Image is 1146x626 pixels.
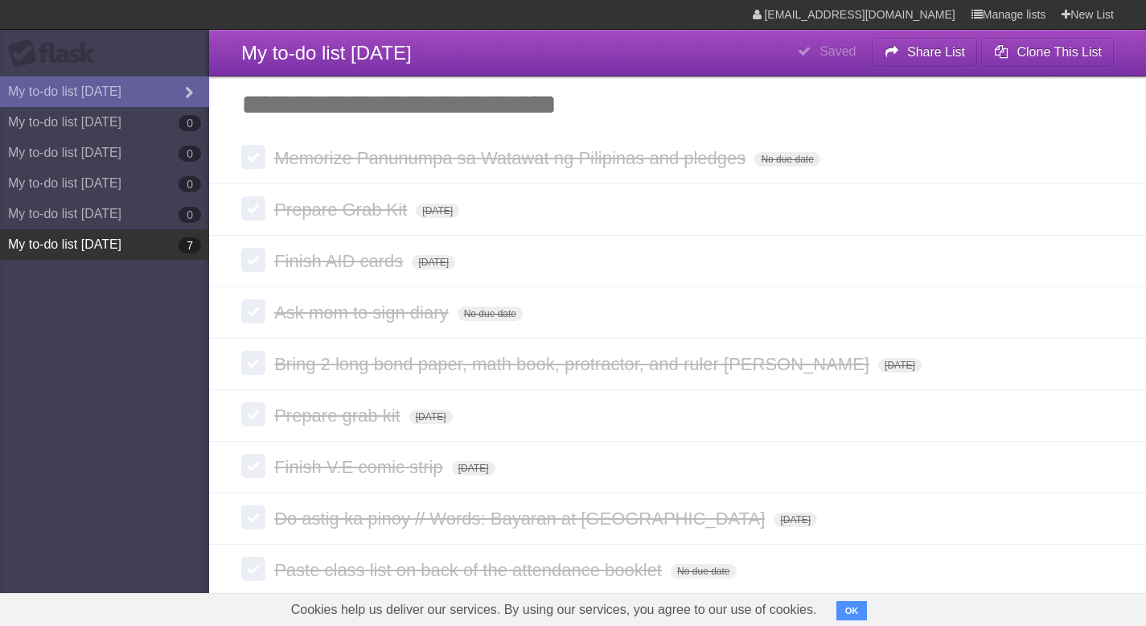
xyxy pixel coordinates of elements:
[981,38,1114,67] button: Clone This List
[241,145,265,169] label: Done
[754,152,819,167] span: No due date
[241,248,265,272] label: Done
[819,44,856,58] b: Saved
[274,560,666,580] span: Paste class list on back of the attendance booklet
[274,509,769,529] span: Do astig ka pinoy // Words: Bayaran at [GEOGRAPHIC_DATA]
[275,594,833,626] span: Cookies help us deliver our services. By using our services, you agree to our use of cookies.
[416,204,459,218] span: [DATE]
[274,406,405,426] span: Prepare grab kit
[274,148,750,168] span: Memorize Panunumpa sa Watawat ng Pilipinas and pledges
[878,358,922,373] span: [DATE]
[1017,45,1102,59] b: Clone This List
[241,505,265,529] label: Done
[179,146,201,162] b: 0
[412,255,455,270] span: [DATE]
[907,45,965,59] b: Share List
[274,303,452,323] span: Ask mom to sign diary
[671,564,736,579] span: No due date
[241,351,265,375] label: Done
[179,115,201,131] b: 0
[241,196,265,220] label: Done
[274,200,411,220] span: Prepare Grab Kit
[179,237,201,253] b: 7
[836,601,868,620] button: OK
[241,402,265,426] label: Done
[241,557,265,581] label: Done
[8,39,105,68] div: Flask
[179,176,201,192] b: 0
[872,38,978,67] button: Share List
[241,454,265,478] label: Done
[274,457,446,477] span: Finish V.E comic strip
[452,461,495,476] span: [DATE]
[409,410,453,424] span: [DATE]
[241,299,265,323] label: Done
[241,42,412,64] span: My to-do list [DATE]
[274,251,407,271] span: Finish AID cards
[179,207,201,223] b: 0
[458,307,523,321] span: No due date
[274,354,873,374] span: Bring 2 long bond paper, math book, protractor, and ruler [PERSON_NAME]
[774,513,817,527] span: [DATE]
